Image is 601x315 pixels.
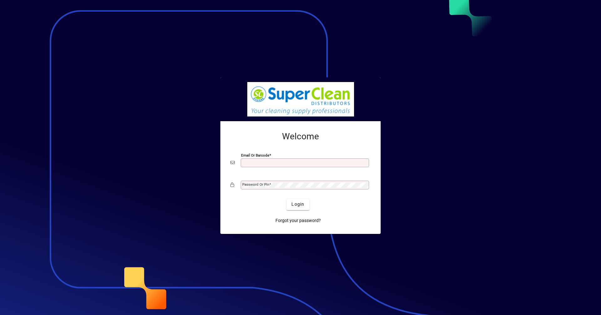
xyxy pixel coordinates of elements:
a: Forgot your password? [273,215,323,226]
span: Forgot your password? [275,217,321,224]
button: Login [286,199,309,210]
h2: Welcome [230,131,371,142]
span: Login [291,201,304,208]
mat-label: Email or Barcode [241,153,269,157]
mat-label: Password or Pin [242,182,269,187]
